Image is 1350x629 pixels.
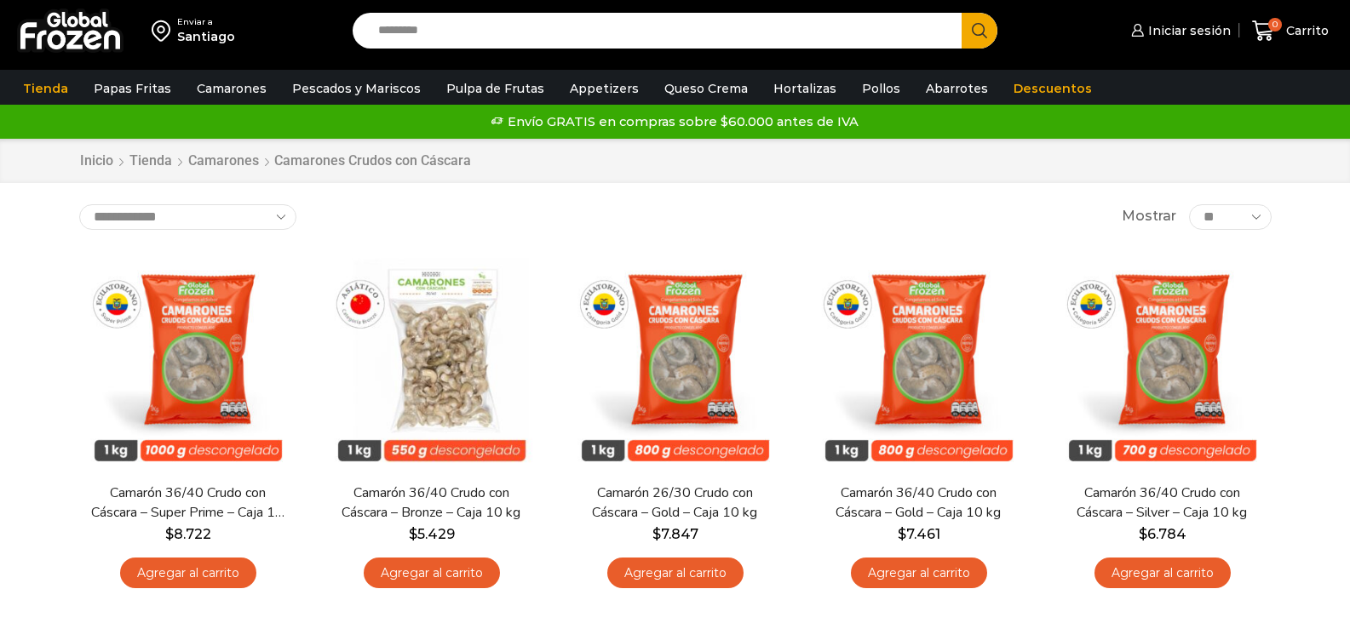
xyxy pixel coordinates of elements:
[1127,14,1231,48] a: Iniciar sesión
[120,558,256,589] a: Agregar al carrito: “Camarón 36/40 Crudo con Cáscara - Super Prime - Caja 10 kg”
[364,558,500,589] a: Agregar al carrito: “Camarón 36/40 Crudo con Cáscara - Bronze - Caja 10 kg”
[14,72,77,105] a: Tienda
[898,526,940,542] bdi: 7.461
[820,483,1016,523] a: Camarón 36/40 Crudo con Cáscara – Gold – Caja 10 kg
[187,152,260,171] a: Camarones
[79,152,471,171] nav: Breadcrumb
[656,72,756,105] a: Queso Crema
[1268,18,1282,31] span: 0
[79,152,114,171] a: Inicio
[652,526,661,542] span: $
[851,558,987,589] a: Agregar al carrito: “Camarón 36/40 Crudo con Cáscara - Gold - Caja 10 kg”
[917,72,997,105] a: Abarrotes
[962,13,997,49] button: Search button
[129,152,173,171] a: Tienda
[85,72,180,105] a: Papas Fritas
[165,526,211,542] bdi: 8.722
[1005,72,1100,105] a: Descuentos
[1139,526,1147,542] span: $
[89,483,285,523] a: Camarón 36/40 Crudo con Cáscara – Super Prime – Caja 10 kg
[188,72,275,105] a: Camarones
[607,558,744,589] a: Agregar al carrito: “Camarón 26/30 Crudo con Cáscara - Gold - Caja 10 kg”
[333,483,529,523] a: Camarón 36/40 Crudo con Cáscara – Bronze – Caja 10 kg
[274,152,471,169] h1: Camarones Crudos con Cáscara
[1139,526,1186,542] bdi: 6.784
[898,526,906,542] span: $
[1094,558,1231,589] a: Agregar al carrito: “Camarón 36/40 Crudo con Cáscara - Silver - Caja 10 kg”
[409,526,417,542] span: $
[79,204,296,230] select: Pedido de la tienda
[1282,22,1329,39] span: Carrito
[284,72,429,105] a: Pescados y Mariscos
[165,526,174,542] span: $
[177,16,235,28] div: Enviar a
[177,28,235,45] div: Santiago
[409,526,455,542] bdi: 5.429
[853,72,909,105] a: Pollos
[152,16,177,45] img: address-field-icon.svg
[765,72,845,105] a: Hortalizas
[1064,483,1260,523] a: Camarón 36/40 Crudo con Cáscara – Silver – Caja 10 kg
[652,526,698,542] bdi: 7.847
[1122,207,1176,226] span: Mostrar
[561,72,647,105] a: Appetizers
[438,72,553,105] a: Pulpa de Frutas
[577,483,773,523] a: Camarón 26/30 Crudo con Cáscara – Gold – Caja 10 kg
[1144,22,1231,39] span: Iniciar sesión
[1248,11,1333,51] a: 0 Carrito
